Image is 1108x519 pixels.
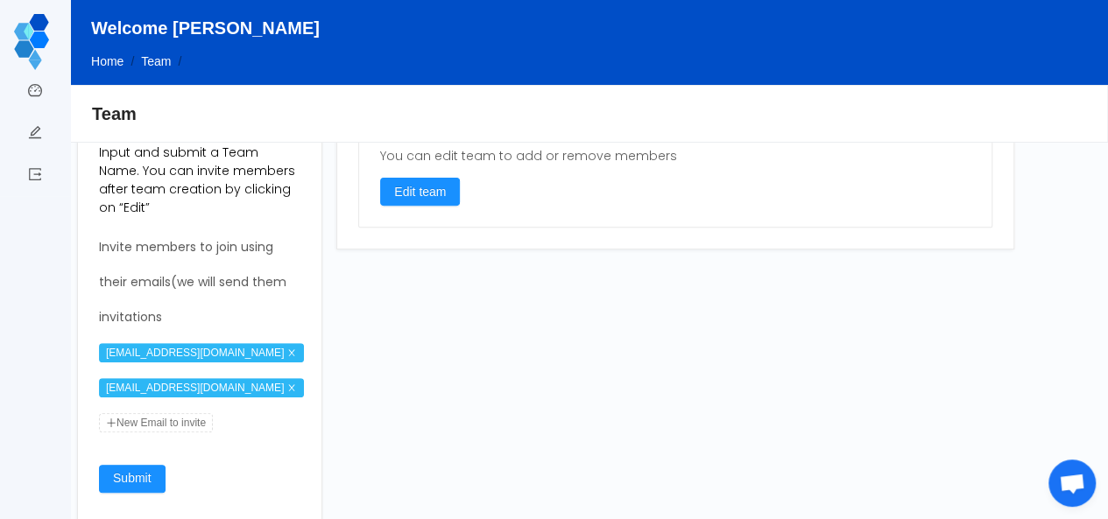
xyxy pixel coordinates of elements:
i: icon: close [287,348,296,357]
a: icon: dashboard [28,74,42,110]
span: [EMAIL_ADDRESS][DOMAIN_NAME] [99,378,304,397]
span: Invite members to join using their emails(we will send them invitations [99,238,286,326]
i: icon: plus [106,417,116,428]
span: New Email to invite [99,413,213,432]
span: Welcome [PERSON_NAME] [91,18,320,38]
span: [EMAIL_ADDRESS][DOMAIN_NAME] [99,343,304,362]
span: Team [92,104,137,123]
span: Team [141,54,171,68]
button: Submit [99,465,166,493]
i: icon: close [287,383,296,392]
img: hi.8c5c6370.svg [14,14,49,70]
button: Edit team [380,178,460,206]
a: icon: edit [28,116,42,152]
span: / [131,54,134,68]
a: Open chat [1048,459,1096,507]
a: Home [91,54,124,68]
span: / [178,54,181,68]
p: Input and submit a Team Name. You can invite members after team creation by clicking on “Edit” [99,144,300,217]
p: You can edit team to add or remove members [380,147,970,165]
